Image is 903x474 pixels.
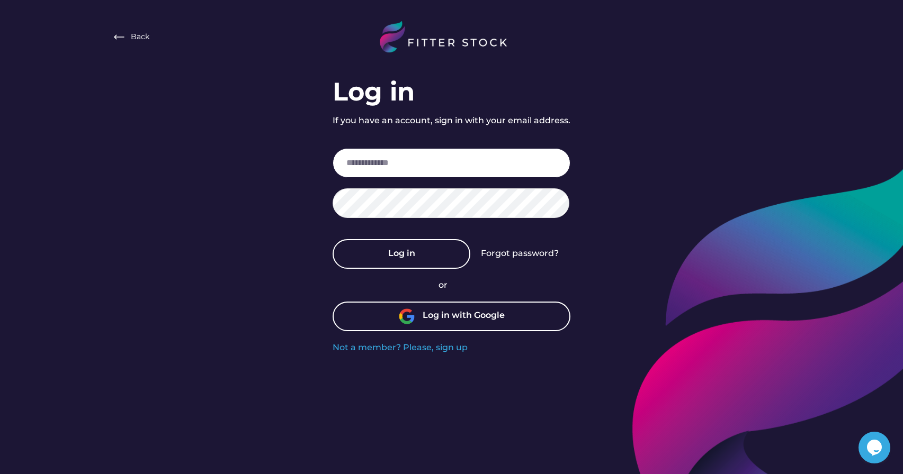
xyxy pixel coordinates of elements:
[399,308,415,324] img: unnamed.png
[333,342,468,353] div: Not a member? Please, sign up
[113,31,126,43] img: Frame%20%282%29.svg
[481,248,559,259] div: Forgot password?
[333,74,415,110] div: Log in
[859,432,892,463] iframe: chat widget
[333,115,570,126] div: If you have an account, sign in with your email address.
[380,21,523,53] img: LOGO%20%282%29.svg
[439,279,465,291] div: or
[131,32,149,42] div: Back
[423,309,505,323] div: Log in with Google
[333,239,470,269] button: Log in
